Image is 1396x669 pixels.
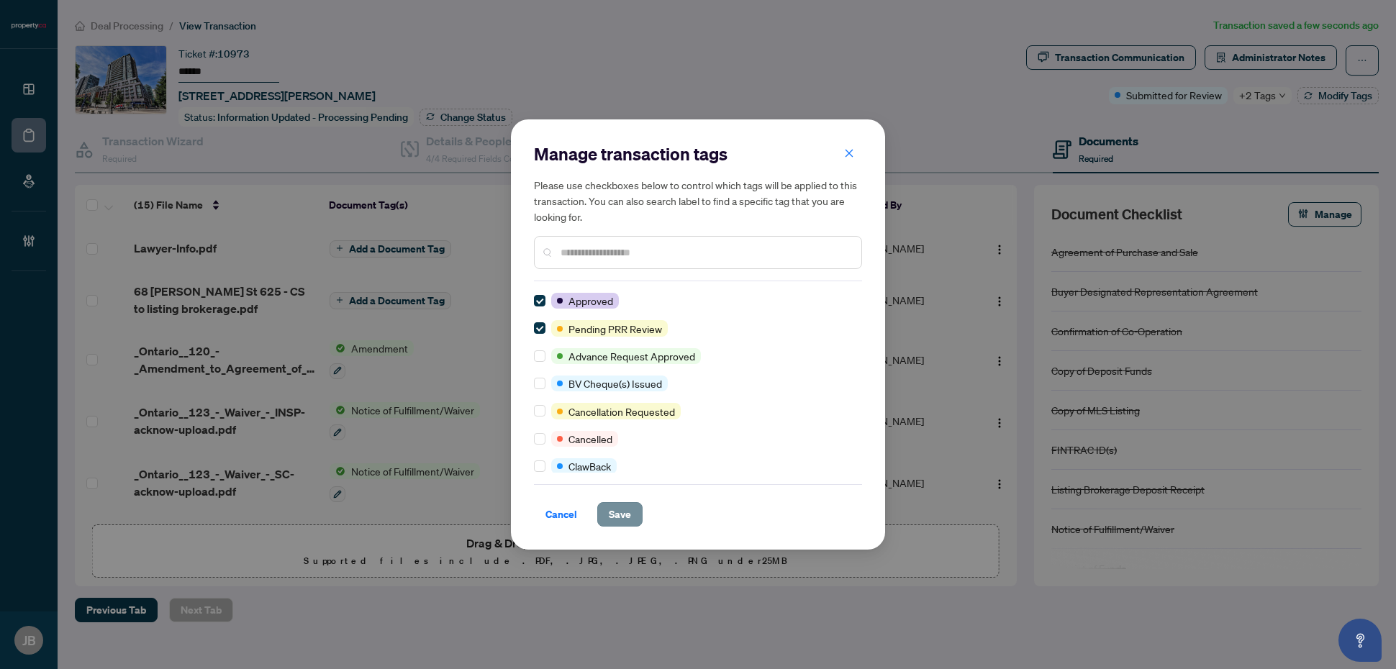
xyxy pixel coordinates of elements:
h2: Manage transaction tags [534,142,862,165]
span: ClawBack [568,458,611,474]
span: Pending PRR Review [568,321,662,337]
span: Save [609,503,631,526]
button: Save [597,502,643,527]
button: Cancel [534,502,589,527]
span: Cancellation Requested [568,404,675,419]
span: Cancelled [568,431,612,447]
button: Open asap [1338,619,1382,662]
h5: Please use checkboxes below to control which tags will be applied to this transaction. You can al... [534,177,862,224]
span: BV Cheque(s) Issued [568,376,662,391]
span: Advance Request Approved [568,348,695,364]
span: close [844,148,854,158]
span: Approved [568,293,613,309]
span: Cancel [545,503,577,526]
